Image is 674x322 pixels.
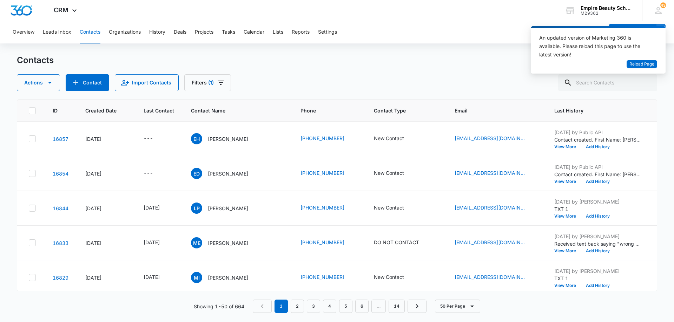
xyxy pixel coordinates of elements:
div: Contact Type - New Contact - Select to Edit Field [374,135,417,143]
span: Phone [300,107,347,114]
div: An updated version of Marketing 360 is available. Please reload this page to use the latest version! [539,34,649,59]
a: [PHONE_NUMBER] [300,204,344,211]
a: Navigate to contact details page for Matthew Istoc [53,275,68,281]
button: Overview [13,21,34,43]
a: Page 4 [323,300,336,313]
p: Showing 1-50 of 664 [194,303,244,310]
p: [PERSON_NAME] [208,170,248,177]
a: [EMAIL_ADDRESS][DOMAIN_NAME] [455,239,525,246]
div: Phone - (603) 688-0682 - Select to Edit Field [300,273,357,282]
div: New Contact [374,169,404,177]
button: Add History [581,145,615,149]
a: Navigate to contact details page for Eva Doyle [53,171,68,177]
p: Received text back saying "wrong number" [554,240,642,247]
nav: Pagination [253,300,427,313]
span: Last History [554,107,632,114]
span: LP [191,203,202,214]
div: account id [581,11,632,16]
div: New Contact [374,273,404,281]
div: account name [581,5,632,11]
button: Add History [581,179,615,184]
div: Contact Name - Eva Doyle - Select to Edit Field [191,168,261,179]
span: Email [455,107,527,114]
button: Import Contacts [115,74,179,91]
div: Last Contact - 1757894400 - Select to Edit Field [144,204,172,212]
span: ED [191,168,202,179]
div: Email - melisaesteban123@gmail.com - Select to Edit Field [455,239,537,247]
div: [DATE] [85,239,127,247]
a: Next Page [408,300,427,313]
a: Navigate to contact details page for Emma Hyde [53,136,68,142]
button: Add Contact [66,74,109,91]
div: New Contact [374,135,404,142]
button: Add History [581,214,615,218]
a: [EMAIL_ADDRESS][DOMAIN_NAME] [455,135,525,142]
div: Phone - (978) 378-9038 - Select to Edit Field [300,239,357,247]
a: Navigate to contact details page for Melisa Esteban Godinez [53,240,68,246]
div: Contact Name - Matthew Istoc - Select to Edit Field [191,272,261,283]
p: [PERSON_NAME] [208,135,248,143]
div: Last Contact - - Select to Edit Field [144,135,166,143]
p: [DATE] by Public API [554,163,642,171]
div: Contact Name - Emma Hyde - Select to Edit Field [191,133,261,144]
div: Last Contact - - Select to Edit Field [144,169,166,178]
button: Calendar [244,21,264,43]
button: Lists [273,21,283,43]
div: Phone - (774) 245-9929 - Select to Edit Field [300,204,357,212]
button: Actions [17,74,60,91]
a: Page 14 [389,300,405,313]
div: [DATE] [85,205,127,212]
a: [PHONE_NUMBER] [300,169,344,177]
div: Email - Merrifield8223@gmail.com - Select to Edit Field [455,273,537,282]
button: Add Contact [609,24,656,41]
div: notifications count [660,2,666,8]
div: [DATE] [144,204,160,211]
div: Contact Type - New Contact - Select to Edit Field [374,169,417,178]
button: Organizations [109,21,141,43]
a: Navigate to contact details page for Lorena Paulsen [53,205,68,211]
button: View More [554,179,581,184]
button: View More [554,145,581,149]
a: Page 3 [307,300,320,313]
span: ME [191,237,202,248]
span: Created Date [85,107,117,114]
button: Filters [184,74,231,91]
span: Last Contact [144,107,174,114]
div: --- [144,169,153,178]
p: [PERSON_NAME] [208,239,248,247]
div: Last Contact - 1757894400 - Select to Edit Field [144,273,172,282]
div: [DATE] [85,135,127,143]
p: [DATE] by [PERSON_NAME] [554,233,642,240]
button: Projects [195,21,213,43]
p: [DATE] by [PERSON_NAME] [554,267,642,275]
button: View More [554,249,581,253]
em: 1 [275,300,288,313]
span: EH [191,133,202,144]
button: View More [554,283,581,288]
button: Reports [292,21,310,43]
button: Tasks [222,21,235,43]
span: MI [191,272,202,283]
a: [EMAIL_ADDRESS][DOMAIN_NAME] [455,169,525,177]
div: [DATE] [85,170,127,177]
div: Phone - (603) 520-8561 - Select to Edit Field [300,135,357,143]
input: Search Contacts [558,74,657,91]
button: Settings [318,21,337,43]
button: Leads Inbox [43,21,71,43]
p: TXT 1 [554,275,642,282]
p: Contact created. First Name: [PERSON_NAME] Last Name: [PERSON_NAME] Source: Form - Contact Us Sta... [554,136,642,143]
div: Contact Type - New Contact - Select to Edit Field [374,273,417,282]
p: [PERSON_NAME] [208,205,248,212]
a: Page 6 [355,300,369,313]
span: 43 [660,2,666,8]
div: DO NOT CONTACT [374,239,419,246]
span: ID [53,107,58,114]
div: New Contact [374,204,404,211]
div: [DATE] [144,239,160,246]
button: Reload Page [627,60,657,68]
p: [DATE] by [PERSON_NAME] [554,198,642,205]
div: Contact Name - Lorena Paulsen - Select to Edit Field [191,203,261,214]
span: CRM [54,6,68,14]
button: Add History [581,283,615,288]
p: [PERSON_NAME] [208,274,248,281]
